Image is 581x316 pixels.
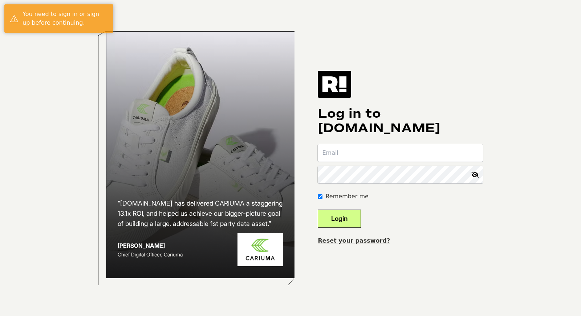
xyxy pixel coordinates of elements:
input: Email [318,144,483,162]
img: Cariuma [237,233,283,266]
h2: “[DOMAIN_NAME] has delivered CARIUMA a staggering 13.1x ROI, and helped us achieve our bigger-pic... [118,198,283,229]
a: Reset your password? [318,237,390,244]
button: Login [318,210,361,228]
strong: [PERSON_NAME] [118,242,165,249]
div: You need to sign in or sign up before continuing. [23,10,108,27]
img: Retention.com [318,71,351,98]
span: Chief Digital Officer, Cariuma [118,251,183,258]
h1: Log in to [DOMAIN_NAME] [318,106,483,135]
label: Remember me [325,192,368,201]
